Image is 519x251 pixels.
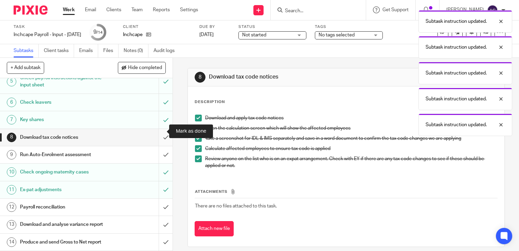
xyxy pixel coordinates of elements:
div: 8 [7,133,16,142]
p: Take a screenshot for IDL & IMS separately and save in a word document to confirm the tax code ch... [205,135,497,142]
h1: Key shares [20,115,108,125]
div: 10 [7,167,16,177]
h1: Check payroll instructions against the input sheet [20,73,108,90]
label: Task [14,24,81,30]
p: Subtask instruction updated. [426,44,487,51]
p: Description [195,99,225,105]
h1: Produce and send Gross to Net report [20,237,108,247]
div: 6 [7,98,16,107]
div: Inchcape Payroll - Input - [DATE] [14,31,81,38]
span: Attachments [195,190,228,194]
small: /14 [96,31,103,34]
div: 5 [7,77,16,86]
a: Reports [153,6,170,13]
a: Email [85,6,96,13]
p: Download and apply tax code notices [205,115,497,121]
a: Client tasks [44,44,74,57]
div: 11 [7,185,16,195]
div: 9 [93,28,103,36]
a: Files [103,44,119,57]
div: Inchcape Payroll - Input - October 2025 [14,31,81,38]
img: Pixie [14,5,48,15]
img: svg%3E [487,5,498,16]
div: 13 [7,220,16,230]
a: Subtasks [14,44,39,57]
h1: Download tax code notices [20,132,108,143]
label: Status [238,24,306,30]
label: Due by [199,24,230,30]
h1: Payroll reconciliation [20,202,108,212]
p: Subtask instruction updated. [426,121,487,128]
div: 8 [195,72,205,83]
a: Emails [79,44,98,57]
p: Subtask instruction updated. [426,96,487,102]
h1: Check leavers [20,97,108,107]
button: Attach new file [195,221,234,236]
a: Team [131,6,143,13]
h1: Run Auto-Enrolment assessment [20,150,108,160]
span: Hide completed [128,65,162,71]
label: Client [123,24,191,30]
a: Work [63,6,75,13]
h1: Download tax code notices [209,73,360,81]
h1: Check ongoing maternity cases [20,167,108,177]
div: 12 [7,202,16,212]
a: Audit logs [154,44,180,57]
span: Not started [242,33,266,37]
h1: Ex-pat adjustments [20,185,108,195]
p: Inchcape [123,31,143,38]
p: Subtask instruction updated. [426,70,487,77]
p: Review anyone on the list who is on an expat arrangement. Check with EY if there are any tax code... [205,155,497,169]
p: Calculate affected employees to ensure tax code is applied [205,145,497,152]
a: Settings [180,6,198,13]
span: There are no files attached to this task. [195,204,277,208]
h1: Download and analyse variance report [20,219,108,230]
button: + Add subtask [7,62,44,73]
a: Notes (0) [124,44,148,57]
div: 7 [7,115,16,124]
p: Subtask instruction updated. [426,18,487,25]
a: Clients [106,6,121,13]
span: [DATE] [199,32,214,37]
div: 14 [7,237,16,247]
div: 9 [7,150,16,160]
p: Open the calculation screen which will show the affected employees [205,125,497,132]
button: Hide completed [118,62,166,73]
